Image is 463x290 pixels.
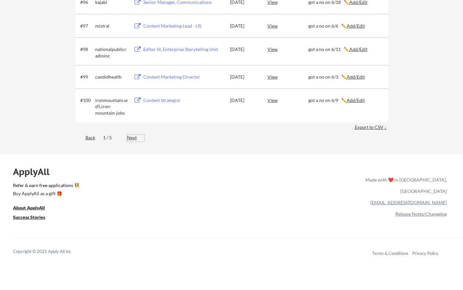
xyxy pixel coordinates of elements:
u: Success Stories [13,214,45,220]
div: Back [75,134,95,141]
div: View [267,20,308,32]
div: View [267,43,308,55]
div: Content Marketing Director [143,74,224,80]
div: got a no on 6/11 ✏️ [308,46,382,53]
div: Made with ❤️ in [GEOGRAPHIC_DATA], [GEOGRAPHIC_DATA] [363,174,447,197]
div: Content Strategist [143,97,224,104]
a: Release Notes/Changelog [395,211,447,217]
div: Export to CSV ↓ [355,124,388,131]
div: Buy ApplyAll as a gift 🎁 [13,191,78,196]
u: Add/Edit [347,97,365,103]
a: Privacy Policy [412,251,438,256]
div: 1 / 5 [103,134,119,141]
div: [DATE] [230,23,259,29]
div: nationalpublicradioinc [95,46,128,59]
div: got a no on 6/3 ✏️ [308,74,382,80]
a: Buy ApplyAll as a gift 🎁 [13,190,78,198]
div: mistral [95,23,128,29]
div: ironmountain.wd5.iron-mountain-jobs [95,97,128,116]
a: Refer & earn free applications 👯‍♀️ [13,183,230,190]
div: #98 [80,46,93,53]
div: View [267,94,308,106]
div: ApplyAll [13,166,57,177]
div: got a no on 6/6 ✏️ [308,23,382,29]
div: #99 [80,74,93,80]
div: #97 [80,23,93,29]
u: Add/Edit [347,23,365,29]
div: [DATE] [230,46,259,53]
div: Editor III, Enterprise Storytelling Unit [143,46,224,53]
a: About ApplyAll [13,204,54,212]
div: Next [127,134,144,141]
div: got a no on 6/9 ✏️ [308,97,382,104]
u: About ApplyAll [13,205,45,210]
u: Add/Edit [347,74,365,80]
div: Content Marketing Lead - US [143,23,224,29]
a: Success Stories [13,214,54,222]
a: [EMAIL_ADDRESS][DOMAIN_NAME] [370,200,447,205]
a: Terms & Conditions [372,251,408,256]
div: candidhealth [95,74,128,80]
div: View [267,71,308,82]
div: #100 [80,97,93,104]
div: Copyright © 2025 Apply All Inc [13,248,88,255]
div: [DATE] [230,97,259,104]
div: [DATE] [230,74,259,80]
u: Add/Edit [349,46,367,52]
